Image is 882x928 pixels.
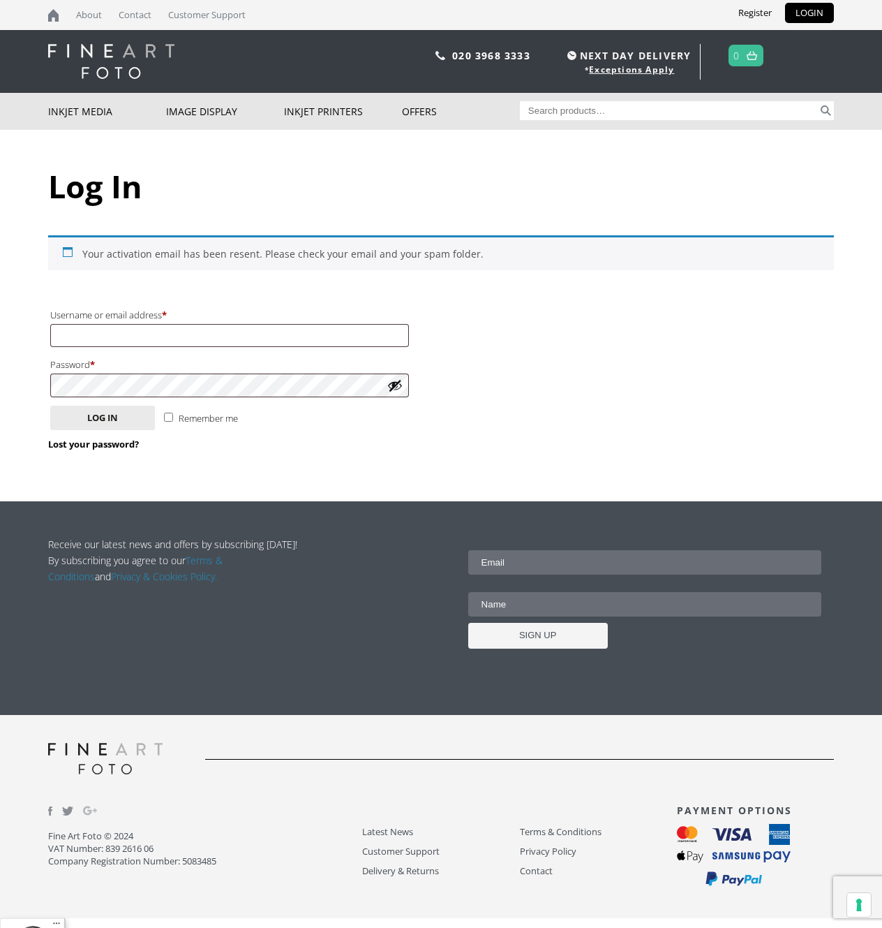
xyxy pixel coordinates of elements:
h1: Log In [48,165,834,207]
button: Search [818,101,834,120]
img: payment_options.svg [677,824,791,887]
a: Contact [520,863,677,879]
img: logo-grey.svg [48,743,163,774]
span: NEXT DAY DELIVERY [564,47,691,64]
label: Password [50,355,409,374]
div: Your activation email has been resent. Please check your email and your spam folder. [48,235,834,270]
a: Inkjet Printers [284,93,402,130]
input: Name [468,592,822,617]
img: phone.svg [435,51,445,60]
h3: PAYMENT OPTIONS [677,804,834,817]
a: 020 3968 3333 [452,49,530,62]
a: Privacy & Cookies Policy. [111,570,217,583]
a: Offers [402,93,520,130]
a: Exceptions Apply [589,64,674,75]
img: basket.svg [747,51,757,60]
a: Terms & Conditions [520,824,677,840]
input: Email [468,550,822,575]
a: LOGIN [785,3,834,23]
img: Google_Plus.svg [83,804,97,818]
a: Inkjet Media [48,93,166,130]
label: Username or email address [50,306,409,324]
input: Remember me [164,413,173,422]
button: Show password [387,378,403,393]
img: facebook.svg [48,807,52,816]
a: Privacy Policy [520,844,677,860]
input: SIGN UP [468,623,608,649]
a: Lost your password? [48,438,139,450]
span: Remember me [179,412,238,425]
p: Receive our latest news and offers by subscribing [DATE]! By subscribing you agree to our and [48,536,305,584]
img: logo-white.svg [48,44,174,79]
p: Fine Art Foto © 2024 VAT Number: 839 2616 06 Company Registration Number: 5083485 [48,830,362,867]
a: Register [728,3,782,23]
a: Latest News [362,824,519,840]
a: Terms & Conditions [48,554,223,583]
a: Delivery & Returns [362,863,519,879]
img: time.svg [567,51,576,60]
a: 0 [733,45,740,66]
img: twitter.svg [62,807,73,816]
button: Your consent preferences for tracking technologies [847,893,871,917]
a: Image Display [166,93,284,130]
button: Log in [50,406,155,430]
input: Search products… [520,101,819,120]
a: Customer Support [362,844,519,860]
